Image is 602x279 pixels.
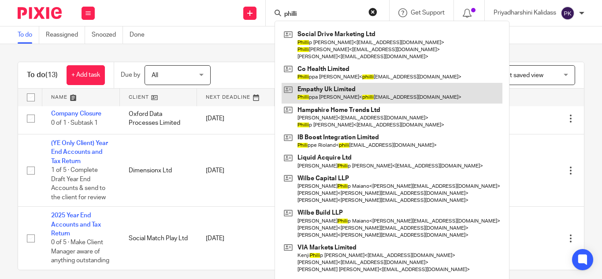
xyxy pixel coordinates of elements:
[51,140,108,164] a: (YE Only Client) Year End Accounts and Tax Return
[494,72,543,78] span: Select saved view
[27,71,58,80] h1: To do
[197,103,275,134] td: [DATE]
[45,71,58,78] span: (13)
[368,7,377,16] button: Clear
[121,71,140,79] p: Due by
[197,134,275,207] td: [DATE]
[51,240,109,264] span: 0 of 5 · Make Client Manager aware of anything outstanding
[120,134,197,207] td: Dimensionx Ltd
[561,6,575,20] img: svg%3E
[51,212,101,237] a: 2025 Year End Accounts and Tax Return
[120,207,197,270] td: Social Match Play Ltd
[92,26,123,44] a: Snoozed
[130,26,151,44] a: Done
[411,10,445,16] span: Get Support
[51,111,101,117] a: Company Closure
[18,7,62,19] img: Pixie
[18,26,39,44] a: To do
[494,8,556,17] p: Priyadharshini Kalidass
[67,65,105,85] a: + Add task
[283,11,363,19] input: Search
[152,72,158,78] span: All
[46,26,85,44] a: Reassigned
[51,120,98,126] span: 0 of 1 · Subtask 1
[197,207,275,270] td: [DATE]
[51,167,106,201] span: 1 of 5 · Complete Draft Year End Accounts & send to the client for review
[120,103,197,134] td: Oxford Data Processes Limited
